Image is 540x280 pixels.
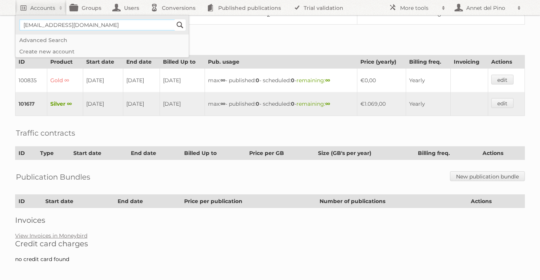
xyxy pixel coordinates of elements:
td: [DATE] [160,92,205,116]
td: [DATE] [83,92,123,116]
th: End date [114,195,181,208]
td: 100835 [16,69,47,92]
td: Silver ∞ [47,92,83,116]
th: Pub. usage [205,55,357,69]
th: Number of publications [317,195,468,208]
strong: ∞ [220,77,225,84]
h2: Annet del Pino [464,4,514,12]
td: €0,00 [357,69,406,92]
td: [DATE] [123,69,160,92]
h2: Invoices [15,216,525,225]
h2: Traffic contracts [16,127,75,139]
th: ID [16,195,42,208]
strong: 0 [256,77,259,84]
th: Product [47,55,83,69]
th: Billed Up to [181,147,246,160]
th: Price per GB [246,147,315,160]
th: Billing freq. [415,147,479,160]
a: Advanced Search [16,34,189,46]
strong: ∞ [220,100,225,107]
td: Yearly [406,69,451,92]
h2: Publication Bundles [16,171,90,183]
strong: 0 [291,100,295,107]
th: ID [16,147,37,160]
th: End date [128,147,181,160]
th: Billed Up to [160,55,205,69]
a: New publication bundle [450,171,525,181]
strong: 0 [256,100,259,107]
th: ID [16,55,47,69]
th: Type [37,147,70,160]
h2: Accounts [30,4,55,12]
td: max: - published: - scheduled: - [205,92,357,116]
a: View Invoices in Moneybird [15,232,87,239]
h2: More tools [400,4,438,12]
td: [DATE] [83,69,123,92]
a: edit [491,75,514,84]
th: Billing freq. [406,55,451,69]
td: €1.069,00 [357,92,406,116]
a: Create new account [16,46,189,57]
th: Price per publication [181,195,316,208]
td: Gold ∞ [47,69,83,92]
td: Yearly [406,92,451,116]
th: Actions [488,55,524,69]
input: Search [174,19,186,31]
th: Start date [70,147,128,160]
span: remaining: [296,77,330,84]
th: Actions [468,195,525,208]
th: Start date [83,55,123,69]
td: [DATE] [123,92,160,116]
th: Price (yearly) [357,55,406,69]
strong: 0 [291,77,295,84]
td: 101617 [16,92,47,116]
th: Start date [42,195,115,208]
span: remaining: [296,100,330,107]
a: edit [491,98,514,108]
strong: ∞ [325,100,330,107]
th: End date [123,55,160,69]
th: Size (GB's per year) [315,147,415,160]
th: Invoicing [451,55,488,69]
td: max: - published: - scheduled: - [205,69,357,92]
th: Actions [479,147,524,160]
h2: Credit card charges [15,239,525,248]
strong: ∞ [325,77,330,84]
td: [DATE] [160,69,205,92]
